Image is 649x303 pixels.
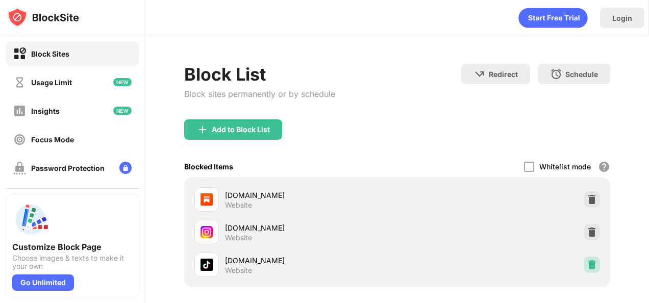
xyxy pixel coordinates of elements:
img: push-custom-page.svg [12,201,49,238]
div: Focus Mode [31,135,74,144]
div: [DOMAIN_NAME] [225,190,397,200]
div: Block sites permanently or by schedule [184,89,335,99]
div: Usage Limit [31,78,72,87]
img: favicons [201,193,213,206]
div: [DOMAIN_NAME] [225,222,397,233]
div: Blocked Items [184,162,233,171]
img: time-usage-off.svg [13,76,26,89]
img: focus-off.svg [13,133,26,146]
div: Insights [31,107,60,115]
img: password-protection-off.svg [13,162,26,174]
img: insights-off.svg [13,105,26,117]
div: Add to Block List [212,125,270,134]
div: Choose images & texts to make it your own [12,254,133,270]
div: Customize Block Page [12,242,133,252]
iframe: Cuadro de diálogo Iniciar sesión con Google [439,10,639,129]
div: Password Protection [31,164,105,172]
img: new-icon.svg [113,107,132,115]
div: Website [225,200,252,210]
div: animation [518,8,588,28]
div: Go Unlimited [12,274,74,291]
img: lock-menu.svg [119,162,132,174]
div: Block Sites [31,49,69,58]
img: block-on.svg [13,47,26,60]
img: favicons [201,259,213,271]
div: Whitelist mode [539,162,591,171]
img: new-icon.svg [113,78,132,86]
div: Website [225,266,252,275]
img: logo-blocksite.svg [7,7,79,28]
div: [DOMAIN_NAME] [225,255,397,266]
img: favicons [201,226,213,238]
div: Website [225,233,252,242]
div: Block List [184,64,335,85]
